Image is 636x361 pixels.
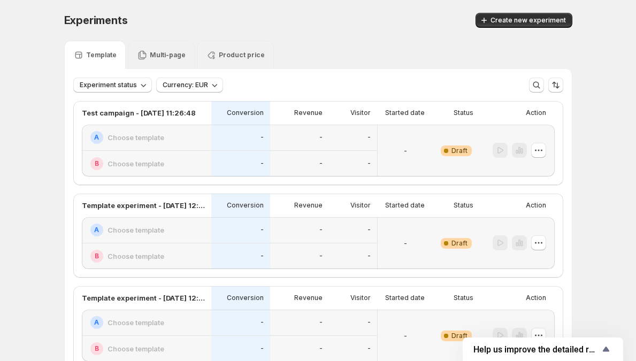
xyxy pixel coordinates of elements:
p: Revenue [294,201,323,210]
button: Create new experiment [476,13,572,28]
p: Revenue [294,109,323,117]
p: Status [454,201,473,210]
h2: Choose template [108,317,164,328]
p: - [260,344,264,353]
p: Template experiment - [DATE] 12:47:02 [82,293,205,303]
span: Create new experiment [491,16,566,25]
p: - [404,145,407,156]
span: Draft [451,332,468,340]
p: Status [454,109,473,117]
p: - [319,318,323,327]
p: Action [526,201,546,210]
span: Draft [451,239,468,248]
button: Sort the results [548,78,563,93]
p: Action [526,109,546,117]
p: - [260,318,264,327]
p: Multi-page [150,51,186,59]
button: Currency: EUR [156,78,223,93]
p: - [367,159,371,168]
span: Currency: EUR [163,81,208,89]
h2: A [94,226,99,234]
p: Action [526,294,546,302]
p: - [367,133,371,142]
p: - [367,344,371,353]
p: Visitor [350,294,371,302]
span: Draft [451,147,468,155]
p: Product price [219,51,265,59]
p: - [260,159,264,168]
p: - [319,226,323,234]
h2: A [94,318,99,327]
p: Started date [385,201,425,210]
p: Template experiment - [DATE] 12:32:56 [82,200,205,211]
h2: Choose template [108,132,164,143]
h2: B [95,344,99,353]
p: Started date [385,294,425,302]
p: Test campaign - [DATE] 11:26:48 [82,107,196,118]
p: Started date [385,109,425,117]
h2: B [95,159,99,168]
p: - [260,252,264,260]
p: Conversion [227,201,264,210]
p: - [367,318,371,327]
p: - [319,133,323,142]
h2: Choose template [108,251,164,262]
p: Visitor [350,201,371,210]
p: - [319,252,323,260]
p: - [367,226,371,234]
span: Experiments [64,14,128,27]
p: - [319,344,323,353]
p: - [404,331,407,341]
p: Template [86,51,117,59]
p: Conversion [227,294,264,302]
p: - [260,133,264,142]
p: Revenue [294,294,323,302]
h2: B [95,252,99,260]
h2: Choose template [108,158,164,169]
p: Visitor [350,109,371,117]
button: Experiment status [73,78,152,93]
span: Help us improve the detailed report for A/B campaigns [473,344,600,355]
h2: A [94,133,99,142]
p: Status [454,294,473,302]
span: Experiment status [80,81,137,89]
p: - [319,159,323,168]
h2: Choose template [108,343,164,354]
p: Conversion [227,109,264,117]
p: - [404,238,407,249]
button: Show survey - Help us improve the detailed report for A/B campaigns [473,343,612,356]
p: - [367,252,371,260]
h2: Choose template [108,225,164,235]
p: - [260,226,264,234]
